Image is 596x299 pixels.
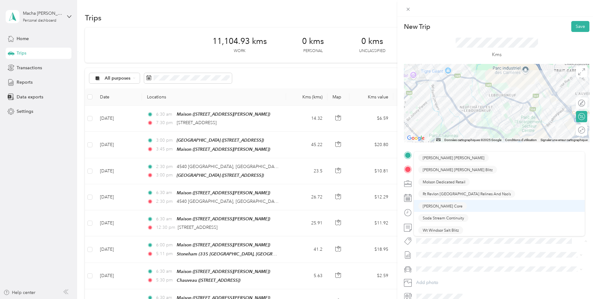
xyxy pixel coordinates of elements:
[423,167,493,173] span: [PERSON_NAME] [PERSON_NAME] Blitz
[423,191,511,197] span: Rt Revlon [GEOGRAPHIC_DATA] Relines And Nso’s
[418,202,467,210] button: [PERSON_NAME] Core
[492,51,502,59] p: Kms
[423,215,464,221] span: Soda Stream Continuity
[444,138,501,142] span: Données cartographiques ©2025 Google
[541,138,588,142] a: Signaler une erreur cartographique
[418,166,497,174] button: [PERSON_NAME] [PERSON_NAME] Blitz
[418,226,463,234] button: Wt Windsor Salt Blitz
[571,21,589,32] button: Save
[423,227,459,233] span: Wt Windsor Salt Blitz
[405,134,426,142] a: Ouvrir cette zone dans Google Maps (dans une nouvelle fenêtre)
[423,179,465,185] span: Molson Dedicated Retail
[405,134,426,142] img: Google
[505,138,537,142] a: Conditions d'utilisation (s'ouvre dans un nouvel onglet)
[418,190,515,198] button: Rt Revlon [GEOGRAPHIC_DATA] Relines And Nso’s
[423,155,484,160] span: [PERSON_NAME] [PERSON_NAME]
[436,138,441,141] button: Raccourcis clavier
[418,178,470,186] button: Molson Dedicated Retail
[423,203,463,209] span: [PERSON_NAME] Core
[418,214,468,222] button: Soda Stream Continuity
[414,278,589,287] button: Add photo
[418,154,489,162] button: [PERSON_NAME] [PERSON_NAME]
[404,22,430,31] p: New Trip
[561,264,596,299] iframe: Everlance-gr Chat Button Frame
